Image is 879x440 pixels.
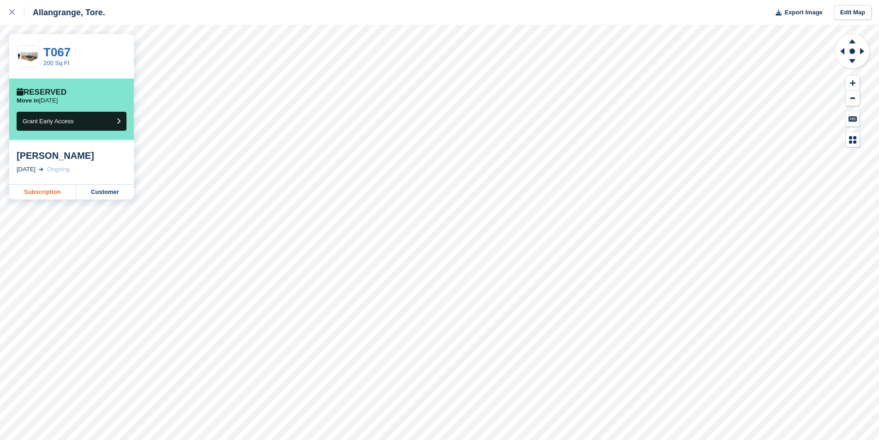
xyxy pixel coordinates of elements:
span: Export Image [784,8,822,17]
button: Grant Early Access [17,112,126,131]
span: Move in [17,97,39,104]
span: Grant Early Access [23,118,74,125]
div: Allangrange, Tore. [24,7,105,18]
button: Zoom Out [846,91,860,106]
div: Reserved [17,88,66,97]
div: Ongoing [47,165,70,174]
a: 200 Sq Ft [43,60,69,66]
button: Export Image [770,5,823,20]
a: Subscription [9,185,76,199]
button: Keyboard Shortcuts [846,111,860,127]
img: arrow-right-light-icn-cde0832a797a2874e46488d9cf13f60e5c3a73dbe684e267c42b8395dfbc2abf.svg [39,168,43,171]
a: Customer [76,185,134,199]
a: Edit Map [834,5,872,20]
div: [PERSON_NAME] [17,150,126,161]
p: [DATE] [17,97,58,104]
a: T067 [43,45,71,59]
img: 200-sqft-unit.jpg [17,48,38,65]
div: [DATE] [17,165,36,174]
button: Zoom In [846,76,860,91]
button: Map Legend [846,132,860,147]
